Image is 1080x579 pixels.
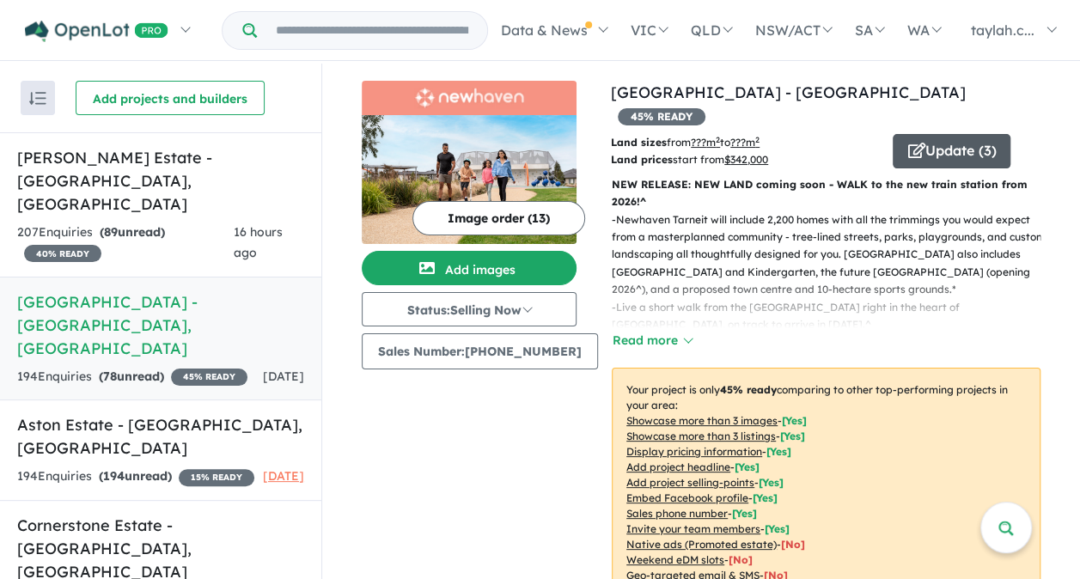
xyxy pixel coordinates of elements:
p: NEW RELEASE: NEW LAND coming soon - WALK to the new train station from 2026!^ [612,176,1040,211]
p: from [611,134,880,151]
button: Read more [612,331,693,350]
span: [No] [781,538,805,551]
span: taylah.c... [971,21,1034,39]
button: Sales Number:[PHONE_NUMBER] [362,333,598,369]
img: Newhaven Estate - Tarneit Logo [369,88,570,108]
sup: 2 [716,135,720,144]
sup: 2 [755,135,760,144]
a: Newhaven Estate - Tarneit LogoNewhaven Estate - Tarneit [362,81,577,244]
p: start from [611,151,880,168]
u: ???m [730,136,760,149]
h5: Aston Estate - [GEOGRAPHIC_DATA] , [GEOGRAPHIC_DATA] [17,413,304,460]
span: 45 % READY [171,369,247,386]
span: [ Yes ] [766,445,791,458]
u: Showcase more than 3 listings [626,430,776,442]
span: 45 % READY [618,108,705,125]
b: 45 % ready [720,383,777,396]
u: Invite your team members [626,522,760,535]
u: Add project selling-points [626,476,754,489]
img: Openlot PRO Logo White [25,21,168,42]
h5: [GEOGRAPHIC_DATA] - [GEOGRAPHIC_DATA] , [GEOGRAPHIC_DATA] [17,290,304,360]
button: Add images [362,251,577,285]
button: Image order (13) [412,201,585,235]
div: 207 Enquir ies [17,222,234,264]
span: [ Yes ] [759,476,784,489]
span: [ Yes ] [782,414,807,427]
u: Add project headline [626,460,730,473]
u: Sales phone number [626,507,728,520]
u: Weekend eDM slots [626,553,724,566]
p: - Newhaven Tarneit will include 2,200 homes with all the trimmings you would expect from a master... [612,211,1054,299]
img: sort.svg [29,92,46,105]
span: [No] [729,553,753,566]
button: Add projects and builders [76,81,265,115]
u: ??? m [691,136,720,149]
span: to [720,136,760,149]
strong: ( unread) [99,468,172,484]
input: Try estate name, suburb, builder or developer [260,12,484,49]
span: [ Yes ] [732,507,757,520]
span: [ Yes ] [735,460,760,473]
u: Showcase more than 3 images [626,414,778,427]
span: 89 [104,224,118,240]
u: Embed Facebook profile [626,491,748,504]
span: 16 hours ago [234,224,283,260]
button: Status:Selling Now [362,292,577,326]
b: Land sizes [611,136,667,149]
div: 194 Enquir ies [17,367,247,387]
button: Update (3) [893,134,1010,168]
p: - Live a short walk from the [GEOGRAPHIC_DATA] right in the heart of [GEOGRAPHIC_DATA], on track ... [612,299,1054,334]
span: [DATE] [263,468,304,484]
span: [DATE] [263,369,304,384]
a: [GEOGRAPHIC_DATA] - [GEOGRAPHIC_DATA] [611,82,966,102]
span: 78 [103,369,117,384]
span: [ Yes ] [753,491,778,504]
u: $ 342,000 [724,153,768,166]
span: 40 % READY [24,245,101,262]
b: Land prices [611,153,673,166]
img: Newhaven Estate - Tarneit [362,115,577,244]
span: 194 [103,468,125,484]
h5: [PERSON_NAME] Estate - [GEOGRAPHIC_DATA] , [GEOGRAPHIC_DATA] [17,146,304,216]
u: Display pricing information [626,445,762,458]
strong: ( unread) [100,224,165,240]
span: 15 % READY [179,469,254,486]
strong: ( unread) [99,369,164,384]
u: Native ads (Promoted estate) [626,538,777,551]
span: [ Yes ] [765,522,790,535]
span: [ Yes ] [780,430,805,442]
div: 194 Enquir ies [17,466,254,487]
